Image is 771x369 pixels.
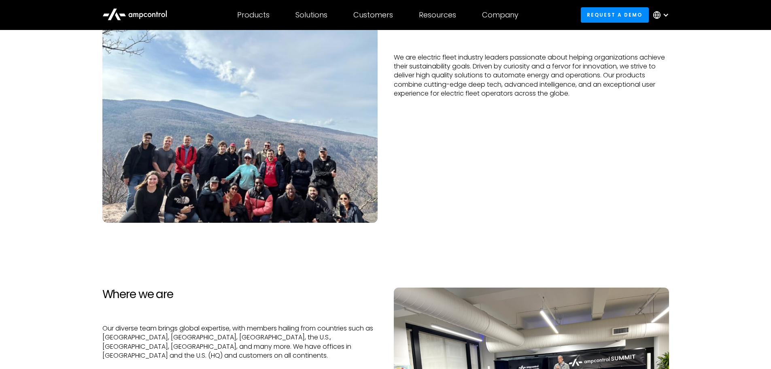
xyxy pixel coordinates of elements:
[419,11,456,19] div: Resources
[353,11,393,19] div: Customers
[295,11,327,19] div: Solutions
[237,11,270,19] div: Products
[102,324,378,360] p: Our diverse team brings global expertise, with members hailing from countries such as [GEOGRAPHIC...
[482,11,518,19] div: Company
[394,17,669,30] h2: Who we are
[102,288,378,301] h2: Where we are
[394,53,669,98] p: We are electric fleet industry leaders passionate about helping organizations achieve their susta...
[581,7,649,22] a: Request a demo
